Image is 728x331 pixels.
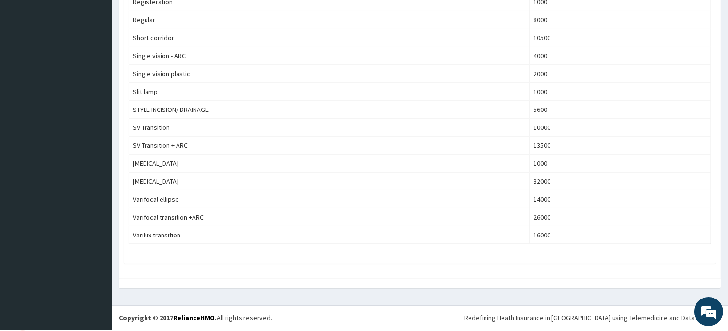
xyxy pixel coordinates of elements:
[530,226,711,244] td: 16000
[129,190,530,208] td: Varifocal ellipse
[129,119,530,137] td: SV Transition
[129,29,530,47] td: Short corridor
[530,208,711,226] td: 26000
[129,137,530,155] td: SV Transition + ARC
[530,65,711,83] td: 2000
[119,314,217,322] strong: Copyright © 2017 .
[129,101,530,119] td: STYLE INCISION/ DRAINAGE
[129,11,530,29] td: Regular
[530,101,711,119] td: 5600
[530,29,711,47] td: 10500
[129,155,530,173] td: [MEDICAL_DATA]
[530,119,711,137] td: 10000
[112,305,728,330] footer: All rights reserved.
[129,226,530,244] td: Varilux transition
[530,190,711,208] td: 14000
[129,173,530,190] td: [MEDICAL_DATA]
[464,313,721,323] div: Redefining Heath Insurance in [GEOGRAPHIC_DATA] using Telemedicine and Data Science!
[129,47,530,65] td: Single vision - ARC
[530,155,711,173] td: 1000
[530,173,711,190] td: 32000
[129,65,530,83] td: Single vision plastic
[530,83,711,101] td: 1000
[530,11,711,29] td: 8000
[530,47,711,65] td: 4000
[129,83,530,101] td: Slit lamp
[129,208,530,226] td: Varifocal transition +ARC
[530,137,711,155] td: 13500
[173,314,215,322] a: RelianceHMO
